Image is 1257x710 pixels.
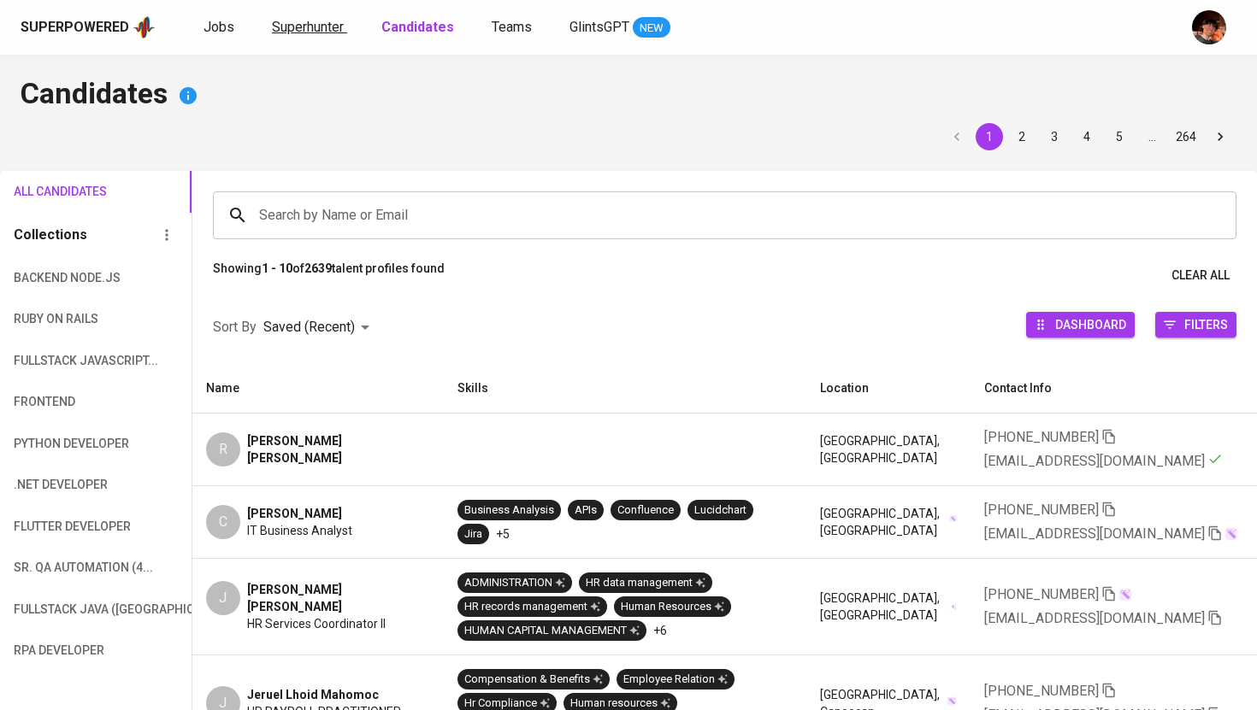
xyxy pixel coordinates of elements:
span: .Net Developer [14,474,103,496]
span: [PHONE_NUMBER] [984,683,1099,699]
th: Name [192,364,432,414]
span: Clear All [1171,265,1230,286]
img: magic_wand.svg [947,696,956,706]
div: Lucidchart [694,502,747,519]
p: +6 [653,622,667,639]
img: magic_wand.svg [1118,588,1132,601]
p: +5 [496,525,510,543]
span: [EMAIL_ADDRESS][DOMAIN_NAME] [984,525,1205,542]
p: Showing of talent profiles found [213,260,445,291]
div: Saved (Recent) [263,312,375,343]
div: Jira [464,526,482,543]
div: … [1138,128,1166,145]
b: 1 - 10 [262,261,292,275]
div: [GEOGRAPHIC_DATA], [GEOGRAPHIC_DATA] [820,590,957,624]
a: GlintsGPT NEW [569,17,670,38]
span: Ruby on Rails [14,308,103,330]
span: Superhunter [272,19,344,35]
span: Jeruel Lhoid Mahomoc [247,686,379,703]
img: diemas@glints.com [1192,10,1226,44]
span: HR Services Coordinator II [247,615,386,632]
span: [PERSON_NAME] [PERSON_NAME] [247,581,418,615]
th: Location [806,364,971,414]
button: Go to page 5 [1106,123,1133,150]
div: J [206,581,240,615]
span: Filters [1184,313,1228,336]
div: Business Analysis [464,502,554,519]
span: [EMAIL_ADDRESS][DOMAIN_NAME] [984,453,1205,469]
button: Filters [1155,312,1236,337]
span: RPA Developer [14,640,103,661]
h6: Collections [14,223,87,247]
span: Teams [492,19,532,35]
button: Go to next page [1207,123,1234,150]
span: Flutter Developer [14,516,103,537]
b: 2639 [304,261,332,275]
span: GlintsGPT [569,19,629,35]
a: Superpoweredapp logo [21,15,156,40]
span: [PHONE_NUMBER] [984,586,1099,602]
button: Go to page 4 [1073,123,1101,150]
button: Dashboard [1026,312,1135,337]
b: Candidates [381,19,454,35]
span: All Candidates [14,181,103,202]
a: Teams [492,17,535,38]
span: Frontend [14,391,103,413]
p: Sort By [213,317,257,337]
span: Python Developer [14,433,103,455]
div: HR data management [586,575,705,591]
th: Skills [444,364,806,414]
div: HUMAN CAPITAL MANAGEMENT [464,623,640,639]
button: Go to page 2 [1008,123,1036,150]
span: [PERSON_NAME] [PERSON_NAME] [247,432,418,466]
span: Fullstack Javascript... [14,350,103,372]
button: page 1 [976,123,1003,150]
button: Clear All [1165,260,1236,291]
div: Compensation & Benefits [464,672,603,688]
span: Dashboard [1055,313,1126,336]
div: HR records management [464,599,600,615]
div: Superpowered [21,18,129,38]
img: magic_wand.svg [949,515,957,523]
a: Candidates [381,17,457,38]
button: Go to page 3 [1041,123,1068,150]
span: Fullstack Java ([GEOGRAPHIC_DATA]... [14,599,103,620]
div: C [206,505,240,539]
p: Saved (Recent) [263,317,355,337]
span: [PERSON_NAME] [247,505,342,522]
div: Human Resources [621,599,724,615]
span: Backend Node.Js [14,267,103,289]
div: [GEOGRAPHIC_DATA], [GEOGRAPHIC_DATA] [820,505,957,539]
div: Employee Relation [623,672,728,688]
span: [PHONE_NUMBER] [984,502,1099,518]
div: APIs [575,502,597,519]
span: IT Business Analyst [247,522,352,539]
div: [GEOGRAPHIC_DATA], [GEOGRAPHIC_DATA] [820,432,957,466]
a: Superhunter [272,17,347,38]
div: ADMINISTRATION [464,575,565,591]
div: Confluence [617,502,674,519]
span: [EMAIL_ADDRESS][DOMAIN_NAME] [984,610,1205,626]
img: app logo [133,15,156,40]
span: Sr. QA Automation (4... [14,557,103,578]
button: Go to page 264 [1171,123,1201,150]
img: magic_wand.svg [1225,527,1238,541]
span: NEW [633,20,670,37]
a: Jobs [204,17,238,38]
h4: Candidates [21,75,1236,116]
span: [PHONE_NUMBER] [984,429,1099,445]
div: R [206,432,240,466]
nav: pagination navigation [941,123,1236,150]
span: Jobs [204,19,234,35]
